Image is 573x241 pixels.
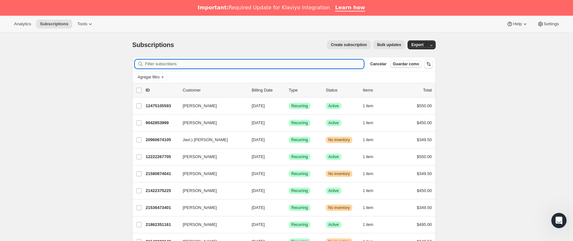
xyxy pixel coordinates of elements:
[291,103,308,108] span: Recurring
[146,221,178,228] p: 21862351161
[328,137,350,142] span: No inventory
[328,205,350,210] span: No inventory
[252,87,284,93] p: Billing Date
[368,60,389,68] button: Cancelar
[146,188,178,194] p: 21422375225
[183,137,228,143] span: Javi:) [PERSON_NAME]
[183,87,247,93] p: Customer
[146,137,178,143] p: 20960674105
[363,137,373,142] span: 1 item
[551,213,567,228] iframe: Intercom live chat
[291,205,308,210] span: Recurring
[417,171,432,176] span: $349.50
[327,40,371,49] button: Create subscription
[328,171,350,176] span: No inventory
[179,152,243,162] button: [PERSON_NAME]
[183,103,217,109] span: [PERSON_NAME]
[183,188,217,194] span: [PERSON_NAME]
[146,152,432,161] div: 12222267705[PERSON_NAME][DATE]LogradoRecurringLogradoActive1 item$550.00
[146,203,432,212] div: 21536473401[PERSON_NAME][DATE]LogradoRecurringAdvertenciaNo inventory1 item$349.50
[291,154,308,159] span: Recurring
[146,220,432,229] div: 21862351161[PERSON_NAME][DATE]LogradoRecurringLogradoActive1 item$495.00
[289,87,321,93] div: Type
[390,60,422,68] button: Guardar como
[252,120,265,125] span: [DATE]
[252,137,265,142] span: [DATE]
[146,186,432,195] div: 21422375225[PERSON_NAME][DATE]LogradoRecurringLogradoActive1 item$450.00
[198,4,229,11] b: Important:
[408,40,427,49] button: Export
[328,188,339,193] span: Active
[132,41,174,48] span: Subscriptions
[363,186,380,195] button: 1 item
[179,135,243,145] button: Javi:) [PERSON_NAME]
[417,154,432,159] span: $550.00
[417,188,432,193] span: $450.00
[10,20,35,28] button: Analytics
[363,169,380,178] button: 1 item
[252,154,265,159] span: [DATE]
[533,20,563,28] button: Settings
[146,120,178,126] p: 9042853999
[179,220,243,230] button: [PERSON_NAME]
[183,120,217,126] span: [PERSON_NAME]
[36,20,72,28] button: Subscriptions
[363,135,380,144] button: 1 item
[252,188,265,193] span: [DATE]
[363,171,373,176] span: 1 item
[14,21,31,27] span: Analytics
[328,120,339,125] span: Active
[145,60,364,68] input: Filter subscribers
[328,154,339,159] span: Active
[183,205,217,211] span: [PERSON_NAME]
[198,4,330,11] div: Required Update for Klaviyo Integration
[393,61,419,67] span: Guardar como
[291,188,308,193] span: Recurring
[411,42,424,47] span: Export
[146,118,432,127] div: 9042853999[PERSON_NAME][DATE]LogradoRecurringLogradoActive1 item$450.00
[183,221,217,228] span: [PERSON_NAME]
[423,87,432,93] p: Total
[146,101,432,110] div: 12475105593[PERSON_NAME][DATE]LogradoRecurringLogradoActive1 item$550.00
[291,120,308,125] span: Recurring
[513,21,522,27] span: Help
[146,171,178,177] p: 21580874041
[417,120,432,125] span: $450.00
[291,137,308,142] span: Recurring
[252,103,265,108] span: [DATE]
[40,21,68,27] span: Subscriptions
[252,222,265,227] span: [DATE]
[503,20,532,28] button: Help
[179,186,243,196] button: [PERSON_NAME]
[363,154,373,159] span: 1 item
[146,205,178,211] p: 21536473401
[417,205,432,210] span: $349.50
[135,73,167,81] button: Agregar filtro
[146,103,178,109] p: 12475105593
[179,101,243,111] button: [PERSON_NAME]
[417,103,432,108] span: $550.00
[146,169,432,178] div: 21580874041[PERSON_NAME][DATE]LogradoRecurringAdvertenciaNo inventory1 item$349.50
[424,60,433,68] button: Ordenar los resultados
[146,87,178,93] p: ID
[363,188,373,193] span: 1 item
[73,20,97,28] button: Tools
[331,42,367,47] span: Create subscription
[138,75,160,80] span: Agregar filtro
[335,4,365,12] a: Learn how
[377,42,401,47] span: Bulk updates
[363,222,373,227] span: 1 item
[146,135,432,144] div: 20960674105Javi:) [PERSON_NAME][DATE]LogradoRecurringAdvertenciaNo inventory1 item$349.50
[252,205,265,210] span: [DATE]
[363,118,380,127] button: 1 item
[363,220,380,229] button: 1 item
[363,203,380,212] button: 1 item
[291,171,308,176] span: Recurring
[328,222,339,227] span: Active
[363,205,373,210] span: 1 item
[146,154,178,160] p: 12222267705
[370,61,386,67] span: Cancelar
[252,171,265,176] span: [DATE]
[373,40,405,49] button: Bulk updates
[328,103,339,108] span: Active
